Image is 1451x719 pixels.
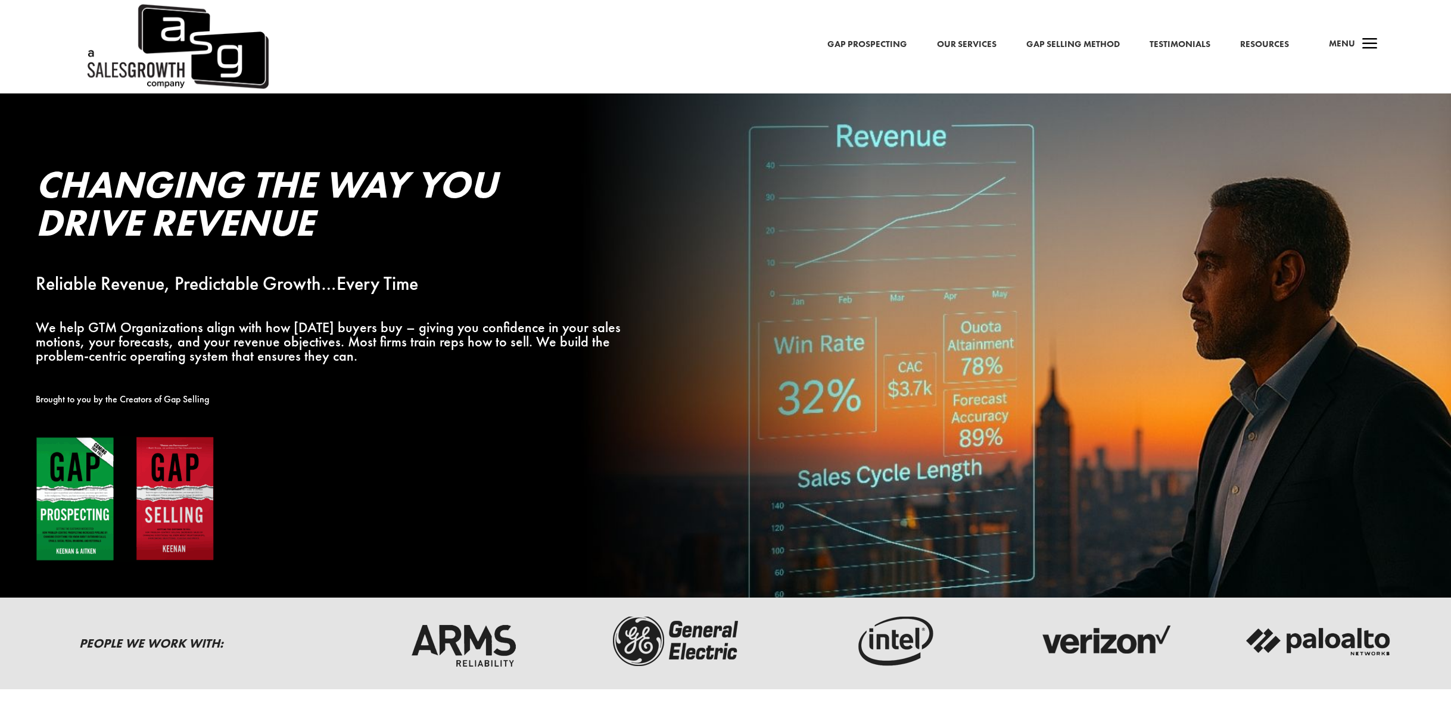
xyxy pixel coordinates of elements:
[1026,37,1120,52] a: Gap Selling Method
[1329,37,1355,49] span: Menu
[1244,611,1393,671] img: palato-networks-logo-dark
[827,37,907,52] a: Gap Prospecting
[36,277,655,291] p: Reliable Revenue, Predictable Growth…Every Time
[937,37,997,52] a: Our Services
[1240,37,1289,52] a: Resources
[389,611,538,671] img: arms-reliability-logo-dark
[36,436,214,562] img: Gap Books
[817,611,966,671] img: intel-logo-dark
[1150,37,1210,52] a: Testimonials
[36,165,655,248] h2: Changing the Way You Drive Revenue
[1030,611,1179,671] img: verizon-logo-dark
[603,611,752,671] img: ge-logo-dark
[36,392,655,407] p: Brought to you by the Creators of Gap Selling
[36,320,655,362] p: We help GTM Organizations align with how [DATE] buyers buy – giving you confidence in your sales ...
[1358,33,1382,57] span: a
